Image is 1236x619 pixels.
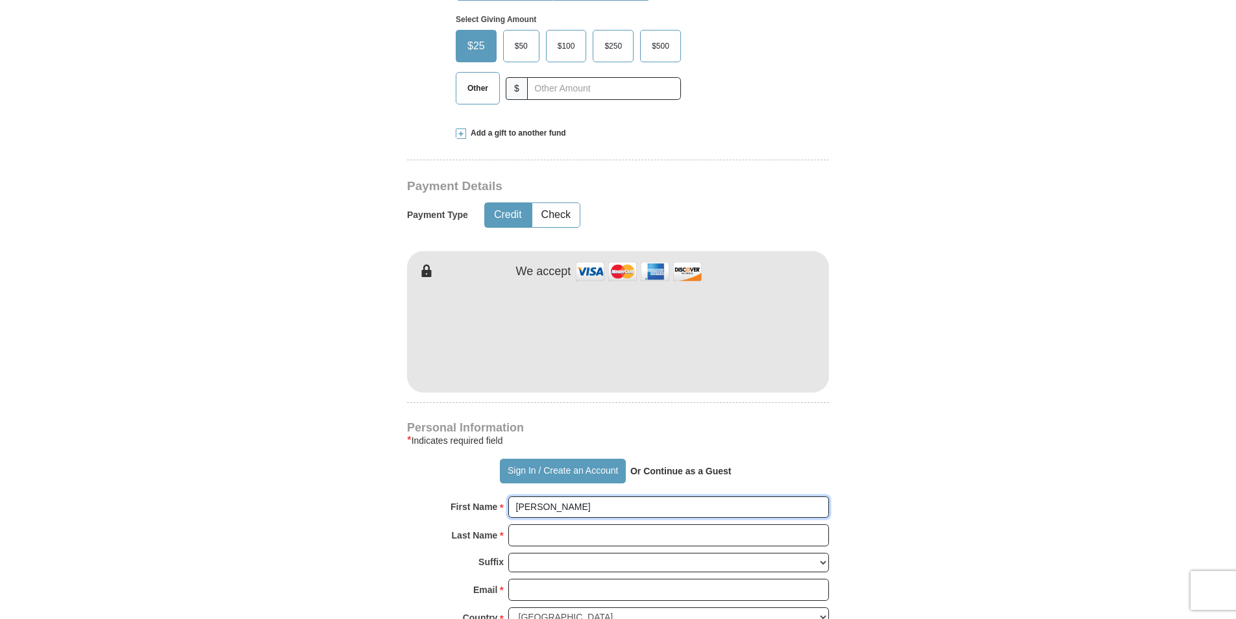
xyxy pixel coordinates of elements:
h5: Payment Type [407,210,468,221]
button: Credit [485,203,531,227]
span: $ [506,77,528,100]
button: Sign In / Create an Account [500,459,625,483]
strong: Select Giving Amount [456,15,536,24]
span: $100 [551,36,582,56]
strong: Or Continue as a Guest [630,466,732,476]
button: Check [532,203,580,227]
span: $50 [508,36,534,56]
input: Other Amount [527,77,681,100]
span: $500 [645,36,676,56]
strong: Suffix [478,553,504,571]
span: $25 [461,36,491,56]
div: Indicates required field [407,433,829,448]
h4: We accept [516,265,571,279]
img: credit cards accepted [574,258,704,285]
h3: Payment Details [407,179,738,194]
strong: Last Name [452,526,498,544]
strong: First Name [451,498,497,516]
span: Add a gift to another fund [466,128,566,139]
span: $250 [598,36,628,56]
strong: Email [473,581,497,599]
span: Other [461,79,495,98]
h4: Personal Information [407,422,829,433]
